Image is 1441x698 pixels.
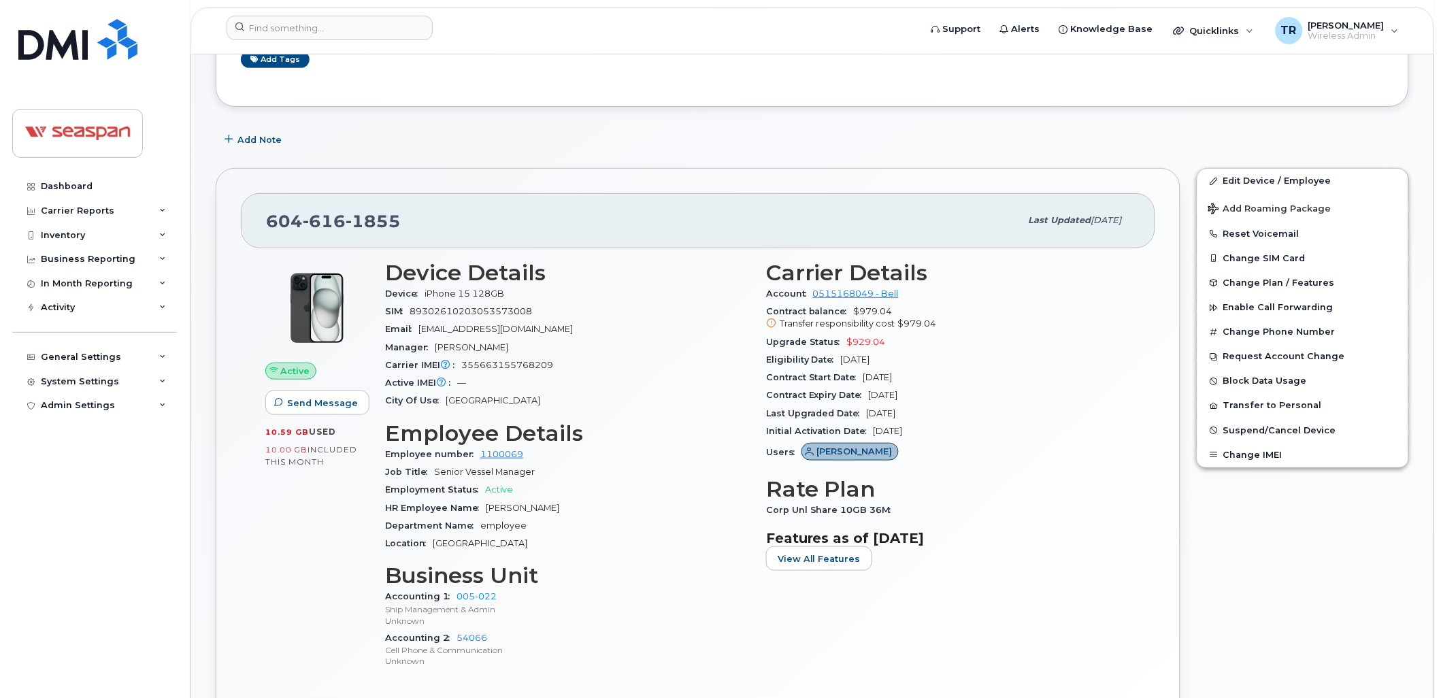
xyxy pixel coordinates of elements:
span: — [457,378,466,388]
span: Employee number [385,449,480,459]
span: Department Name [385,520,480,531]
button: Add Roaming Package [1197,194,1408,222]
button: Send Message [265,390,369,415]
span: 604 [266,211,401,231]
h3: Device Details [385,261,750,285]
span: Accounting 1 [385,591,457,601]
span: 10.59 GB [265,427,309,437]
h3: Rate Plan [766,477,1131,501]
span: Senior Vessel Manager [434,467,535,477]
span: [DATE] [863,372,893,382]
button: Suspend/Cancel Device [1197,418,1408,443]
span: Job Title [385,467,434,477]
span: [PERSON_NAME] [435,342,508,352]
span: [DATE] [841,354,870,365]
span: Manager [385,342,435,352]
button: Enable Call Forwarding [1197,295,1408,320]
p: Ship Management & Admin [385,603,750,615]
span: Add Note [237,133,282,146]
span: Quicklinks [1190,25,1240,36]
button: Request Account Change [1197,344,1408,369]
span: used [309,427,336,437]
span: Employment Status [385,484,485,495]
span: Alerts [1012,22,1040,36]
span: [DATE] [1091,215,1122,225]
span: [PERSON_NAME] [817,445,893,458]
span: Last updated [1029,215,1091,225]
span: Send Message [287,397,358,410]
h3: Business Unit [385,563,750,588]
button: Change Phone Number [1197,320,1408,344]
span: Last Upgraded Date [766,408,867,418]
button: Change Plan / Features [1197,271,1408,295]
span: [PERSON_NAME] [486,503,559,513]
h3: Features as of [DATE] [766,530,1131,546]
button: Block Data Usage [1197,369,1408,393]
span: 616 [303,211,346,231]
a: 1100069 [480,449,523,459]
span: Add Roaming Package [1208,203,1331,216]
a: 005-022 [457,591,497,601]
p: Unknown [385,656,750,667]
span: Initial Activation Date [766,426,874,436]
span: 355663155768209 [461,360,553,370]
a: [PERSON_NAME] [801,447,899,457]
a: Edit Device / Employee [1197,169,1408,193]
span: $929.04 [847,337,886,347]
span: [GEOGRAPHIC_DATA] [446,395,540,405]
span: [GEOGRAPHIC_DATA] [433,538,527,548]
span: employee [480,520,527,531]
div: Quicklinks [1164,17,1263,44]
button: Reset Voicemail [1197,222,1408,246]
span: Active IMEI [385,378,457,388]
span: Active [485,484,513,495]
span: Accounting 2 [385,633,457,643]
span: HR Employee Name [385,503,486,513]
span: [DATE] [869,390,898,400]
button: Change SIM Card [1197,246,1408,271]
span: Change Plan / Features [1223,278,1335,288]
button: Transfer to Personal [1197,393,1408,418]
span: [DATE] [867,408,896,418]
span: [DATE] [874,426,903,436]
span: Location [385,538,433,548]
span: Transfer responsibility cost [780,318,895,329]
span: Eligibility Date [766,354,841,365]
a: Add tags [241,51,310,68]
span: Wireless Admin [1308,31,1385,41]
span: included this month [265,444,357,467]
img: iPhone_15_Black.png [276,267,358,349]
a: Knowledge Base [1050,16,1163,43]
p: Cell Phone & Communication [385,644,750,656]
button: View All Features [766,546,872,571]
span: 10.00 GB [265,445,308,454]
span: [EMAIL_ADDRESS][DOMAIN_NAME] [418,324,573,334]
span: Corp Unl Share 10GB 36M [766,505,898,515]
a: Alerts [991,16,1050,43]
span: Enable Call Forwarding [1223,303,1334,313]
span: $979.04 [766,306,1131,331]
span: Contract Start Date [766,372,863,382]
span: Knowledge Base [1071,22,1153,36]
span: Account [766,288,813,299]
span: TR [1281,22,1297,39]
h3: Employee Details [385,421,750,446]
span: SIM [385,306,410,316]
span: Suspend/Cancel Device [1223,425,1336,435]
span: Email [385,324,418,334]
span: 89302610203053573008 [410,306,532,316]
h3: Carrier Details [766,261,1131,285]
a: Support [922,16,991,43]
a: 0515168049 - Bell [813,288,899,299]
span: City Of Use [385,395,446,405]
span: $979.04 [898,318,937,329]
span: Upgrade Status [766,337,847,347]
div: Travis Russell [1266,17,1408,44]
span: 1855 [346,211,401,231]
button: Change IMEI [1197,443,1408,467]
span: Contract balance [766,306,854,316]
span: iPhone 15 128GB [425,288,504,299]
input: Find something... [227,16,433,40]
span: Contract Expiry Date [766,390,869,400]
button: Add Note [216,127,293,152]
